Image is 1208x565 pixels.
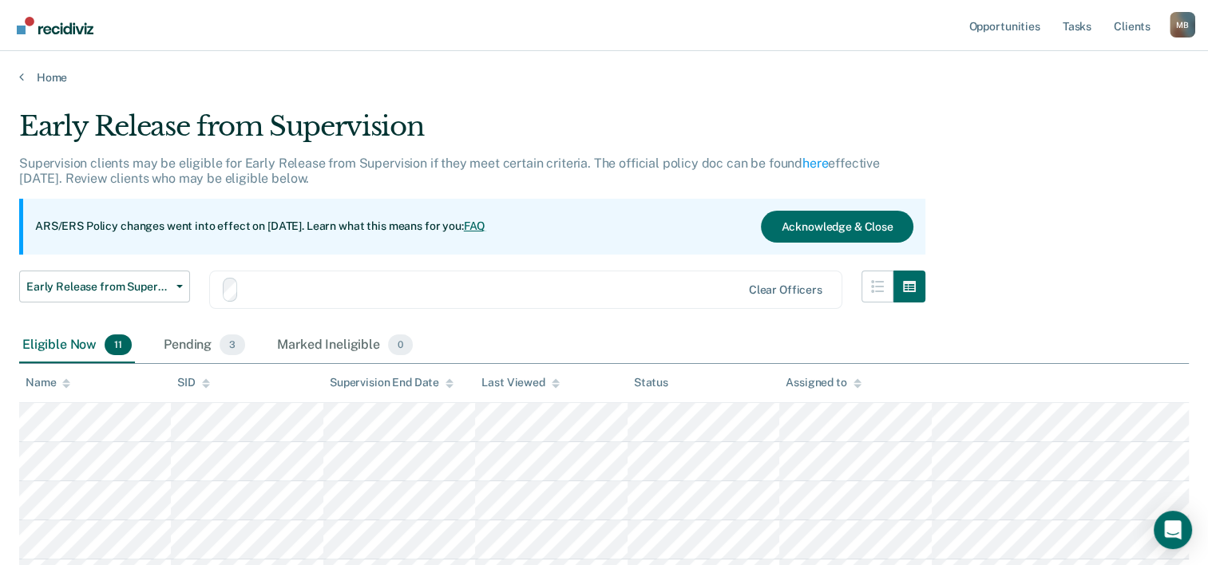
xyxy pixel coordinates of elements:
span: Early Release from Supervision [26,280,170,294]
div: M B [1170,12,1195,38]
a: Home [19,70,1189,85]
div: Open Intercom Messenger [1154,511,1192,549]
div: Last Viewed [481,376,559,389]
div: Name [26,376,70,389]
span: 0 [388,334,413,355]
span: 11 [105,334,132,355]
div: Pending3 [160,328,248,363]
p: ARS/ERS Policy changes went into effect on [DATE]. Learn what this means for you: [35,219,485,235]
div: Status [634,376,668,389]
button: Acknowledge & Close [761,211,913,243]
div: Marked Ineligible0 [274,328,416,363]
div: Clear officers [749,283,822,297]
div: Eligible Now11 [19,328,135,363]
p: Supervision clients may be eligible for Early Release from Supervision if they meet certain crite... [19,156,880,186]
button: Profile dropdown button [1170,12,1195,38]
div: Early Release from Supervision [19,110,925,156]
span: 3 [220,334,245,355]
a: here [802,156,828,171]
div: Supervision End Date [330,376,453,389]
div: Assigned to [786,376,861,389]
button: Early Release from Supervision [19,271,190,302]
div: SID [177,376,210,389]
a: FAQ [464,219,486,232]
img: Recidiviz [17,17,93,34]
